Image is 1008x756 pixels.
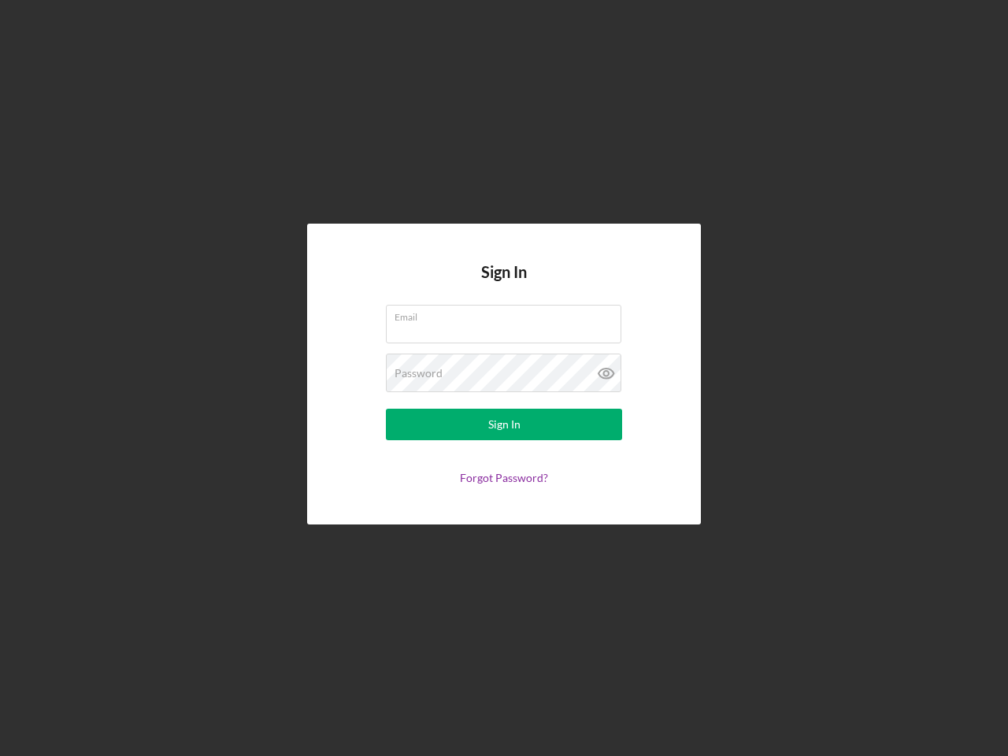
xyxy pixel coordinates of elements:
[481,263,527,305] h4: Sign In
[460,471,548,484] a: Forgot Password?
[386,409,622,440] button: Sign In
[395,306,621,323] label: Email
[488,409,521,440] div: Sign In
[395,367,443,380] label: Password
